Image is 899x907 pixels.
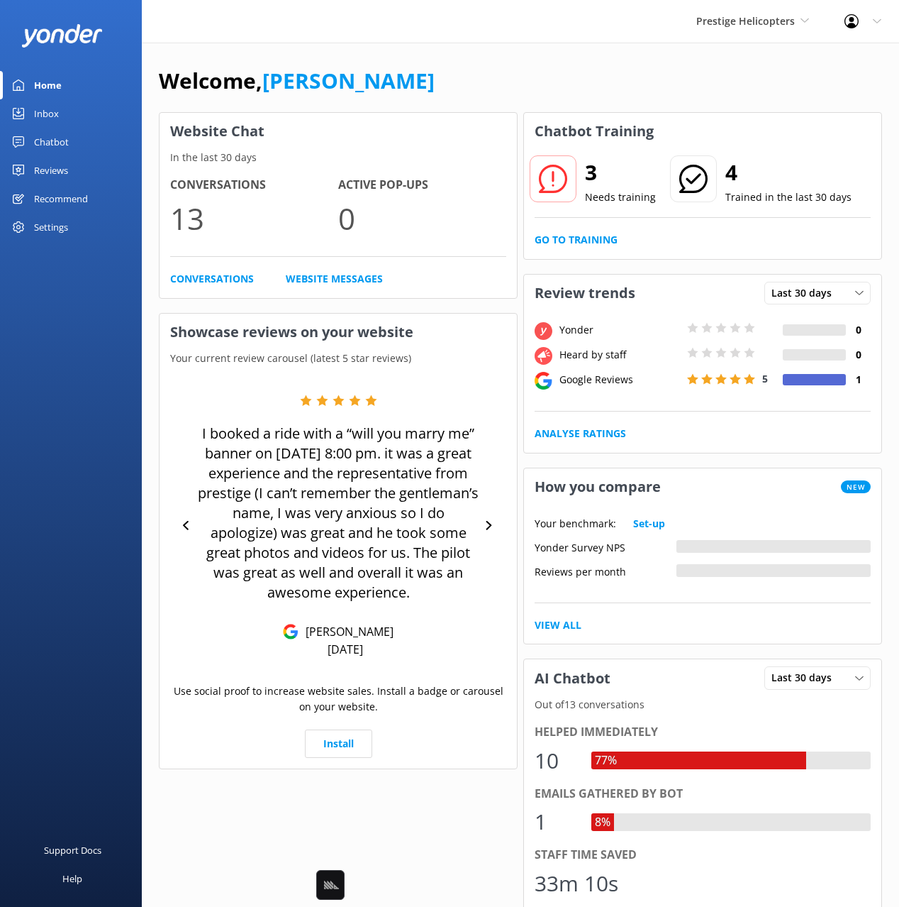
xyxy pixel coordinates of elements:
h3: Website Chat [160,113,517,150]
div: Settings [34,213,68,241]
p: 13 [170,194,338,242]
div: 10 [535,744,577,778]
img: yonder-white-logo.png [21,24,103,48]
div: Yonder [556,322,683,338]
a: View All [535,617,581,633]
p: Needs training [585,189,656,205]
div: Reviews per month [535,564,676,577]
div: Heard by staff [556,347,683,363]
h3: How you compare [524,468,671,505]
div: Google Reviews [556,372,683,387]
p: I booked a ride with a “will you marry me” banner on [DATE] 8:00 pm. it was a great experience an... [198,424,479,603]
p: 0 [338,194,506,242]
div: Help [62,864,82,893]
p: In the last 30 days [160,150,517,165]
span: Prestige Helicopters [696,14,795,28]
span: Last 30 days [771,285,840,301]
p: Out of 13 conversations [524,697,881,713]
h4: 0 [846,347,871,363]
h4: Conversations [170,176,338,194]
div: Recommend [34,185,88,213]
h2: 3 [585,155,656,189]
a: Conversations [170,271,254,287]
div: Support Docs [44,836,101,864]
div: 1 [535,805,577,839]
h3: Chatbot Training [524,113,664,150]
h4: Active Pop-ups [338,176,506,194]
a: Install [305,730,372,758]
div: Chatbot [34,128,69,156]
h4: 1 [846,372,871,387]
p: Your current review carousel (latest 5 star reviews) [160,351,517,366]
p: Trained in the last 30 days [725,189,851,205]
h2: 4 [725,155,851,189]
a: Analyse Ratings [535,426,626,441]
p: [DATE] [328,642,363,657]
div: Inbox [34,99,59,128]
div: Helped immediately [535,723,871,742]
p: Use social proof to increase website sales. Install a badge or carousel on your website. [170,683,506,715]
div: Reviews [34,156,68,185]
div: Staff time saved [535,846,871,864]
h4: 0 [846,322,871,338]
a: [PERSON_NAME] [262,66,435,95]
div: Home [34,71,62,99]
h3: Review trends [524,275,646,312]
h3: Showcase reviews on your website [160,314,517,351]
img: Google Reviews [283,624,298,639]
div: Emails gathered by bot [535,785,871,803]
a: Set-up [633,516,665,532]
h1: Welcome, [159,64,435,98]
p: [PERSON_NAME] [298,624,393,639]
span: 5 [762,372,768,385]
h3: AI Chatbot [524,660,621,697]
a: Go to Training [535,232,618,248]
div: 77% [591,752,620,770]
p: Your benchmark: [535,516,616,532]
div: 33m 10s [535,867,618,901]
div: 8% [591,813,614,832]
div: Yonder Survey NPS [535,540,676,553]
span: Last 30 days [771,670,840,686]
a: Website Messages [286,271,383,287]
span: New [841,480,871,493]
